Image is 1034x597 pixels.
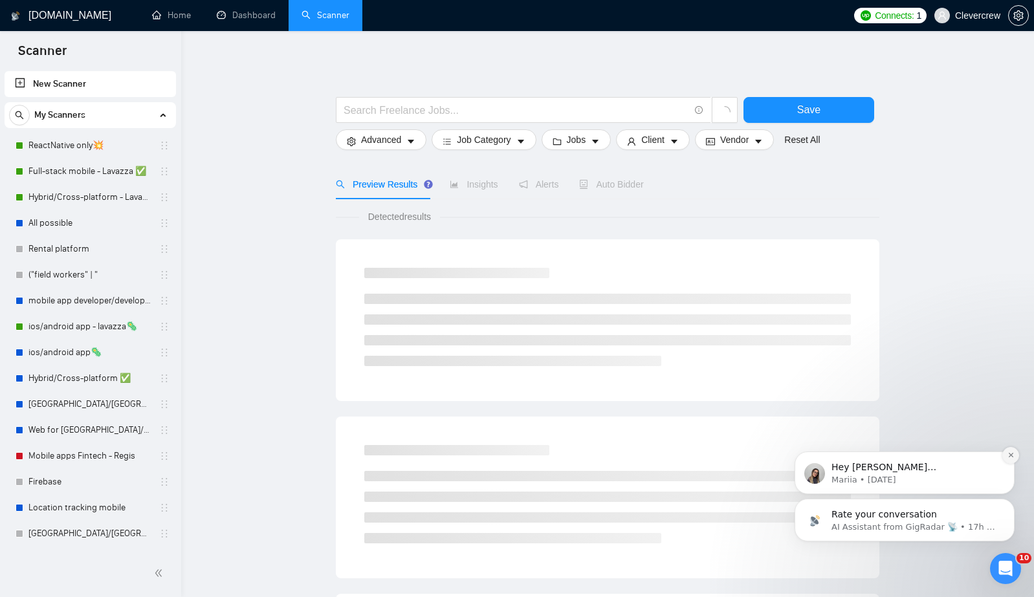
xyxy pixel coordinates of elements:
[152,10,191,21] a: homeHome
[916,8,921,23] span: 1
[553,136,562,146] span: folder
[336,179,429,190] span: Preview Results
[720,133,749,147] span: Vendor
[579,180,588,189] span: robot
[28,158,151,184] a: Full-stack mobile - Lavazza ✅
[457,133,511,147] span: Job Category
[443,136,452,146] span: bars
[719,106,731,118] span: loading
[591,136,600,146] span: caret-down
[336,180,345,189] span: search
[11,6,20,27] img: logo
[938,11,947,20] span: user
[775,369,1034,562] iframe: Intercom notifications message
[875,8,914,23] span: Connects:
[159,503,170,513] span: holder
[706,136,715,146] span: idcard
[8,41,77,69] span: Scanner
[159,347,170,358] span: holder
[359,210,440,224] span: Detected results
[159,373,170,384] span: holder
[423,179,434,190] div: Tooltip anchor
[159,399,170,409] span: holder
[159,528,170,539] span: holder
[159,244,170,254] span: holder
[28,184,151,210] a: Hybrid/Cross-platform - Lavazza ✅
[347,136,356,146] span: setting
[28,521,151,547] a: [GEOGRAPHIC_DATA]/[GEOGRAPHIC_DATA]/Quatar
[627,136,636,146] span: user
[432,129,536,150] button: barsJob Categorycaret-down
[28,340,151,365] a: ios/android app🦠
[1008,10,1029,21] a: setting
[15,71,166,97] a: New Scanner
[159,477,170,487] span: holder
[336,129,426,150] button: settingAdvancedcaret-down
[990,553,1021,584] iframe: Intercom live chat
[28,236,151,262] a: Rental platform
[695,129,774,150] button: idcardVendorcaret-down
[784,133,820,147] a: Reset All
[34,102,85,128] span: My Scanners
[861,10,871,21] img: upwork-logo.png
[28,262,151,288] a: ("field workers" | "
[616,129,690,150] button: userClientcaret-down
[302,10,349,21] a: searchScanner
[28,210,151,236] a: All possible
[670,136,679,146] span: caret-down
[159,218,170,228] span: holder
[1017,553,1031,563] span: 10
[159,321,170,332] span: holder
[159,296,170,306] span: holder
[797,102,820,118] span: Save
[159,192,170,202] span: holder
[28,495,151,521] a: Location tracking mobile
[28,314,151,340] a: ios/android app - lavazza🦠
[754,136,763,146] span: caret-down
[28,469,151,495] a: Firebase
[9,105,30,125] button: search
[217,10,276,21] a: dashboardDashboard
[5,71,176,97] li: New Scanner
[542,129,611,150] button: folderJobscaret-down
[28,547,151,572] a: Web [GEOGRAPHIC_DATA], [GEOGRAPHIC_DATA], [GEOGRAPHIC_DATA]
[344,102,689,118] input: Search Freelance Jobs...
[450,179,498,190] span: Insights
[579,179,643,190] span: Auto Bidder
[159,140,170,151] span: holder
[641,133,665,147] span: Client
[28,288,151,314] a: mobile app developer/development📲
[28,391,151,417] a: [GEOGRAPHIC_DATA]/[GEOGRAPHIC_DATA]
[516,136,525,146] span: caret-down
[361,133,401,147] span: Advanced
[159,425,170,435] span: holder
[743,97,874,123] button: Save
[1009,10,1028,21] span: setting
[519,180,528,189] span: notification
[28,417,151,443] a: Web for [GEOGRAPHIC_DATA]/[GEOGRAPHIC_DATA]
[406,136,415,146] span: caret-down
[28,365,151,391] a: Hybrid/Cross-platform ✅
[154,567,167,580] span: double-left
[28,443,151,469] a: Mobile apps Fintech - Regis
[159,451,170,461] span: holder
[159,166,170,177] span: holder
[159,270,170,280] span: holder
[450,180,459,189] span: area-chart
[519,179,559,190] span: Alerts
[695,106,703,114] span: info-circle
[1008,5,1029,26] button: setting
[10,111,29,120] span: search
[567,133,586,147] span: Jobs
